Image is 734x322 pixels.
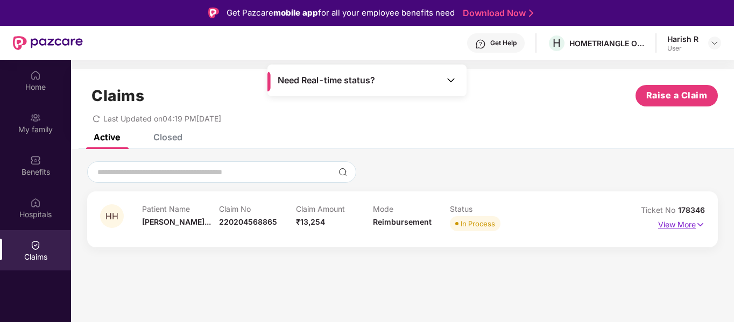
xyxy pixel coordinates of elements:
[373,204,450,213] p: Mode
[227,6,455,19] div: Get Pazcare for all your employee benefits need
[446,75,456,85] img: Toggle Icon
[30,70,41,81] img: svg+xml;base64,PHN2ZyBpZD0iSG9tZSIgeG1sbnM9Imh0dHA6Ly93d3cudzMub3JnLzIwMDAvc3ZnIiB3aWR0aD0iMjAiIG...
[30,197,41,208] img: svg+xml;base64,PHN2ZyBpZD0iSG9zcGl0YWxzIiB4bWxucz0iaHR0cDovL3d3dy53My5vcmcvMjAwMC9zdmciIHdpZHRoPS...
[30,155,41,166] img: svg+xml;base64,PHN2ZyBpZD0iQmVuZWZpdHMiIHhtbG5zPSJodHRwOi8vd3d3LnczLm9yZy8yMDAwL3N2ZyIgd2lkdGg9Ij...
[13,36,83,50] img: New Pazcare Logo
[696,219,705,231] img: svg+xml;base64,PHN2ZyB4bWxucz0iaHR0cDovL3d3dy53My5vcmcvMjAwMC9zdmciIHdpZHRoPSIxNyIgaGVpZ2h0PSIxNy...
[219,217,277,226] span: 220204568865
[94,132,120,142] div: Active
[153,132,182,142] div: Closed
[569,38,645,48] div: HOMETRIANGLE ONLINE SERVICES PRIVATE LIMITED
[641,205,678,214] span: Ticket No
[658,216,705,231] p: View More
[103,114,221,123] span: Last Updated on 04:19 PM[DATE]
[93,114,100,123] span: redo
[142,204,219,213] p: Patient Name
[450,204,527,213] p: Status
[273,8,318,18] strong: mobile app
[30,112,41,123] img: svg+xml;base64,PHN2ZyB3aWR0aD0iMjAiIGhlaWdodD0iMjAiIHZpZXdCb3g9IjAgMCAyMCAyMCIgZmlsbD0ibm9uZSIgeG...
[490,39,517,47] div: Get Help
[219,204,296,213] p: Claim No
[296,217,325,226] span: ₹13,254
[475,39,486,49] img: svg+xml;base64,PHN2ZyBpZD0iSGVscC0zMngzMiIgeG1sbnM9Imh0dHA6Ly93d3cudzMub3JnLzIwMDAvc3ZnIiB3aWR0aD...
[710,39,719,47] img: svg+xml;base64,PHN2ZyBpZD0iRHJvcGRvd24tMzJ4MzIiIHhtbG5zPSJodHRwOi8vd3d3LnczLm9yZy8yMDAwL3N2ZyIgd2...
[529,8,533,19] img: Stroke
[678,205,705,214] span: 178346
[208,8,219,18] img: Logo
[461,218,495,229] div: In Process
[296,204,373,213] p: Claim Amount
[278,75,375,86] span: Need Real-time status?
[636,85,718,106] button: Raise a Claim
[338,168,347,176] img: svg+xml;base64,PHN2ZyBpZD0iU2VhcmNoLTMyeDMyIiB4bWxucz0iaHR0cDovL3d3dy53My5vcmcvMjAwMC9zdmciIHdpZH...
[553,37,561,49] span: H
[91,87,144,105] h1: Claims
[105,212,118,221] span: HH
[667,44,698,53] div: User
[142,217,211,226] span: [PERSON_NAME]...
[373,217,432,226] span: Reimbursement
[463,8,530,19] a: Download Now
[30,240,41,251] img: svg+xml;base64,PHN2ZyBpZD0iQ2xhaW0iIHhtbG5zPSJodHRwOi8vd3d3LnczLm9yZy8yMDAwL3N2ZyIgd2lkdGg9IjIwIi...
[667,34,698,44] div: Harish R
[646,89,708,102] span: Raise a Claim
